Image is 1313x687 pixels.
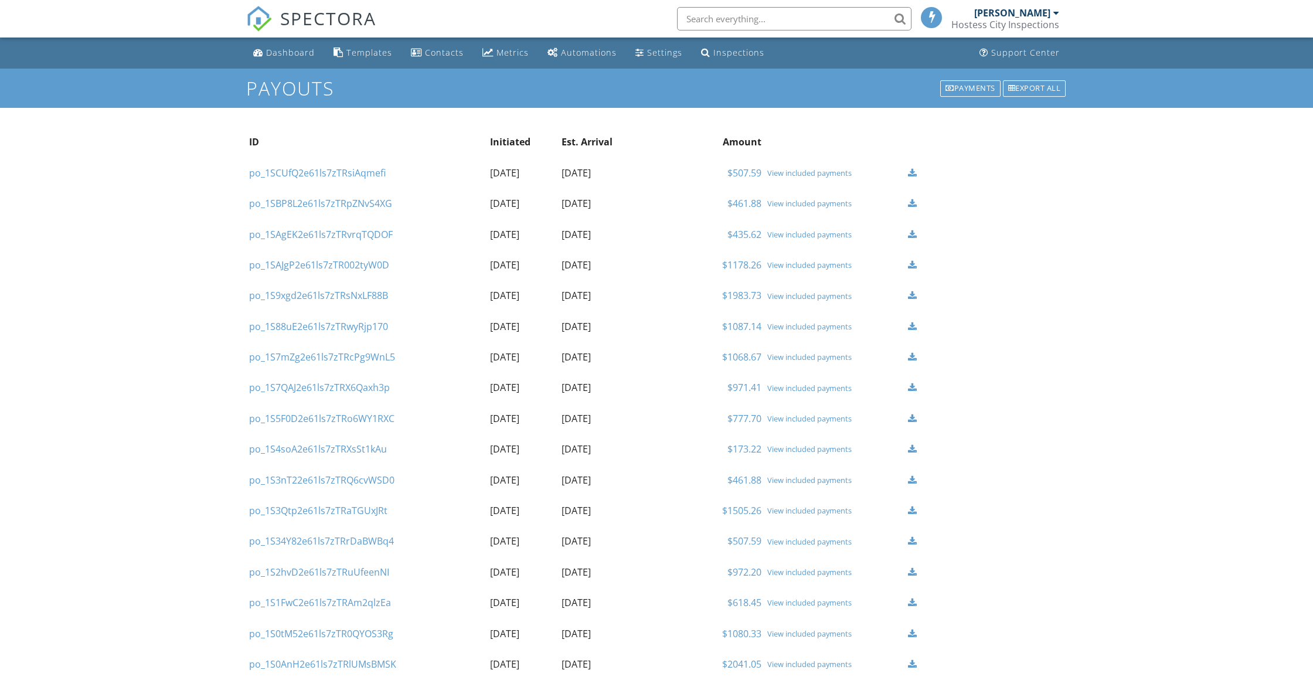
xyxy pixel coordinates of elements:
td: [DATE] [487,434,559,464]
a: $173.22 [727,443,761,455]
div: Support Center [991,47,1060,58]
div: Export all [1003,80,1066,97]
td: [DATE] [487,587,559,618]
td: [DATE] [559,250,647,280]
a: po_1S0AnH2e61ls7zTRlUMsBMSK [249,658,396,671]
th: Initiated [487,127,559,157]
td: [DATE] [559,219,647,250]
td: [DATE] [559,557,647,587]
a: po_1S88uE2e61ls7zTRwyRjp170 [249,320,388,333]
th: Est. Arrival [559,127,647,157]
td: [DATE] [487,618,559,649]
div: Payments [940,80,1001,97]
td: [DATE] [559,280,647,311]
td: [DATE] [487,557,559,587]
th: Amount [647,127,764,157]
div: Dashboard [266,47,315,58]
td: [DATE] [559,618,647,649]
a: $972.20 [727,566,761,579]
td: [DATE] [487,526,559,556]
td: [DATE] [487,219,559,250]
a: SPECTORA [246,16,376,40]
a: View included payments [767,506,902,515]
a: Automations (Basic) [543,42,621,64]
a: po_1S1FwC2e61ls7zTRAm2qlzEa [249,596,391,609]
a: po_1SCUfQ2e61ls7zTRsiAqmefi [249,166,386,179]
td: [DATE] [559,495,647,526]
a: $507.59 [727,535,761,547]
td: [DATE] [487,280,559,311]
a: po_1S34Y82e61ls7zTRrDaBWBq4 [249,535,394,547]
a: po_1S7QAJ2e61ls7zTRX6Qaxh3p [249,381,390,394]
a: $1983.73 [722,289,761,302]
td: [DATE] [487,649,559,679]
a: $507.59 [727,166,761,179]
a: po_1S3nT22e61ls7zTRQ6cvWSD0 [249,474,394,487]
a: View included payments [767,414,902,423]
td: [DATE] [559,158,647,188]
a: po_1S2hvD2e61ls7zTRuUfeenNI [249,566,389,579]
a: View included payments [767,230,902,239]
a: $1505.26 [722,504,761,517]
td: [DATE] [487,495,559,526]
td: [DATE] [559,342,647,372]
a: View included payments [767,537,902,546]
div: Inspections [713,47,764,58]
a: Inspections [696,42,769,64]
a: $1068.67 [722,351,761,363]
td: [DATE] [487,342,559,372]
div: View included payments [767,567,902,577]
a: po_1S7mZg2e61ls7zTRcPg9WnL5 [249,351,395,363]
a: po_1S9xgd2e61ls7zTRsNxLF88B [249,289,388,302]
div: Metrics [496,47,529,58]
div: View included payments [767,598,902,607]
div: Settings [647,47,682,58]
a: $461.88 [727,197,761,210]
td: [DATE] [559,465,647,495]
a: $435.62 [727,228,761,241]
a: View included payments [767,383,902,393]
a: View included payments [767,291,902,301]
a: $2041.05 [722,658,761,671]
img: The Best Home Inspection Software - Spectora [246,6,272,32]
td: [DATE] [559,311,647,342]
a: $618.45 [727,596,761,609]
a: Support Center [975,42,1064,64]
a: View included payments [767,322,902,331]
a: View included payments [767,629,902,638]
a: po_1S4soA2e61ls7zTRXsSt1kAu [249,443,387,455]
input: Search everything... [677,7,911,30]
a: po_1S5F0D2e61ls7zTRo6WY1RXC [249,412,394,425]
td: [DATE] [487,403,559,434]
a: po_1SAJgP2e61ls7zTR002tyW0D [249,259,389,271]
a: View included payments [767,444,902,454]
td: [DATE] [559,526,647,556]
a: Templates [329,42,397,64]
a: po_1S3Qtp2e61ls7zTRaTGUxJRt [249,504,387,517]
div: [PERSON_NAME] [974,7,1050,19]
a: Contacts [406,42,468,64]
div: View included payments [767,659,902,669]
a: View included payments [767,168,902,178]
a: $971.41 [727,381,761,394]
td: [DATE] [487,372,559,403]
div: Hostess City Inspections [951,19,1059,30]
div: Contacts [425,47,464,58]
a: View included payments [767,260,902,270]
a: po_1SAgEK2e61ls7zTRvrqTQDOF [249,228,393,241]
a: po_1S0tM52e61ls7zTR0QYOS3Rg [249,627,393,640]
a: Payments [939,79,1002,98]
a: $1178.26 [722,259,761,271]
td: [DATE] [487,465,559,495]
td: [DATE] [487,188,559,219]
a: $777.70 [727,412,761,425]
a: $1080.33 [722,627,761,640]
